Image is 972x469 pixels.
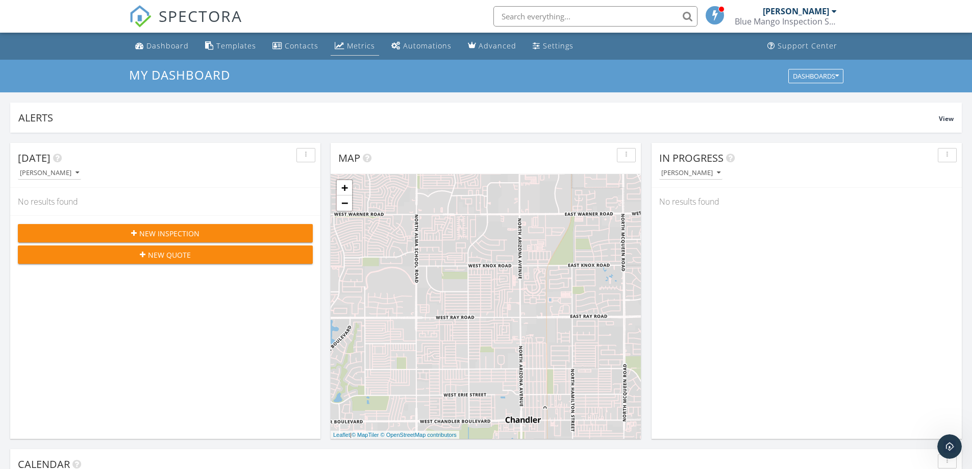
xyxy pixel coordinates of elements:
[8,69,167,207] div: You've received a payment! Amount $402.50 Fee $11.37 Net $391.13 Transaction # pi_3SC7HoK7snlDGpR...
[48,334,57,342] button: Gif picker
[179,4,197,22] div: Close
[8,69,196,229] div: Support says…
[331,37,379,56] a: Metrics
[778,41,837,51] div: Support Center
[659,151,724,165] span: In Progress
[23,191,83,200] a: [DOMAIN_NAME]
[7,4,26,23] button: go back
[10,188,320,215] div: No results found
[9,313,195,330] textarea: Message…
[175,330,191,347] button: Send a message…
[18,224,313,242] button: New Inspection
[159,5,242,27] span: SPECTORA
[129,5,152,28] img: The Best Home Inspection Software - Spectora
[331,431,459,439] div: |
[216,41,256,51] div: Templates
[16,76,159,126] div: You've received a payment! Amount $402.50 Fee $11.37 Net $391.13 Transaction # pi_3SC7HoK7snlDGpR...
[479,41,516,51] div: Advanced
[16,209,73,215] div: Support • 14h ago
[381,432,457,438] a: © OpenStreetMap contributors
[129,14,242,35] a: SPECTORA
[735,16,837,27] div: Blue Mango Inspection Services
[65,334,73,342] button: Start recording
[529,37,578,56] a: Settings
[18,111,939,125] div: Alerts
[18,245,313,264] button: New Quote
[148,250,191,260] span: New Quote
[285,41,318,51] div: Contacts
[464,37,520,56] a: Advanced
[16,334,24,342] button: Upload attachment
[939,114,954,123] span: View
[352,432,379,438] a: © MapTiler
[49,13,99,23] p: Active 12h ago
[493,6,697,27] input: Search everything...
[32,334,40,342] button: Emoji picker
[347,41,375,51] div: Metrics
[337,180,352,195] a: Zoom in
[71,171,87,179] a: here
[652,188,962,215] div: No results found
[16,131,159,201] div: Payouts to your bank or debit card occur on a daily basis. Each payment usually takes two busines...
[543,41,574,51] div: Settings
[53,116,124,124] a: [STREET_ADDRESS]
[160,4,179,23] button: Home
[403,41,452,51] div: Automations
[333,432,350,438] a: Leaflet
[18,151,51,165] span: [DATE]
[338,151,360,165] span: Map
[793,72,839,80] div: Dashboards
[139,228,200,239] span: New Inspection
[201,37,260,56] a: Templates
[131,37,193,56] a: Dashboard
[763,6,829,16] div: [PERSON_NAME]
[49,5,82,13] h1: Support
[659,166,722,180] button: [PERSON_NAME]
[18,166,81,180] button: [PERSON_NAME]
[268,37,322,56] a: Contacts
[937,434,962,459] iframe: Intercom live chat
[20,169,79,177] div: [PERSON_NAME]
[788,69,843,83] button: Dashboards
[29,6,45,22] img: Profile image for Support
[146,41,189,51] div: Dashboard
[337,195,352,211] a: Zoom out
[387,37,456,56] a: Automations (Basic)
[129,66,230,83] span: My Dashboard
[763,37,841,56] a: Support Center
[661,169,720,177] div: [PERSON_NAME]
